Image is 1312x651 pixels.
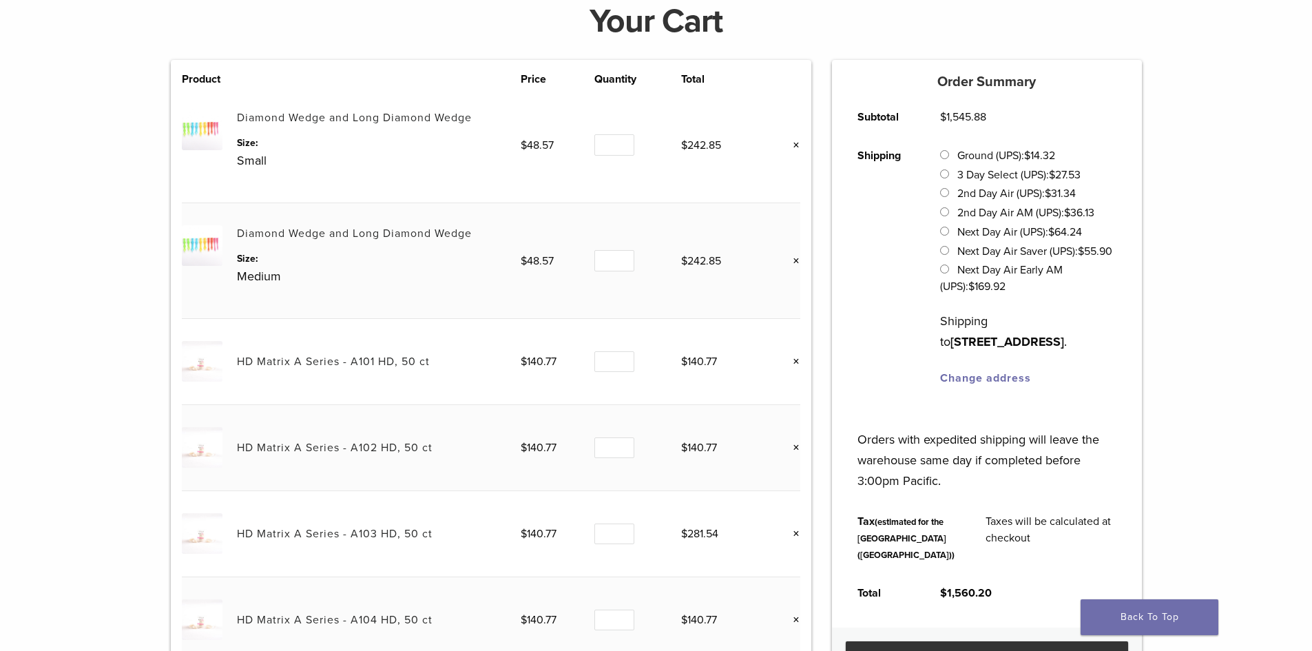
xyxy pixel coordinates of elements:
bdi: 140.77 [521,355,556,369]
p: Orders with expedited shipping will leave the warehouse same day if completed before 3:00pm Pacific. [857,409,1116,491]
bdi: 242.85 [681,254,721,268]
span: $ [521,613,527,627]
bdi: 64.24 [1048,225,1082,239]
img: HD Matrix A Series - A101 HD, 50 ct [182,341,222,382]
span: $ [681,138,687,152]
span: $ [521,527,527,541]
a: Remove this item [782,353,800,371]
span: $ [681,441,687,455]
bdi: 36.13 [1064,206,1094,220]
img: HD Matrix A Series - A102 HD, 50 ct [182,427,222,468]
label: 2nd Day Air (UPS): [957,187,1076,200]
th: Tax [842,502,970,574]
span: $ [521,441,527,455]
a: Remove this item [782,439,800,457]
bdi: 55.90 [1078,245,1112,258]
th: Price [521,71,594,87]
a: Back To Top [1081,599,1218,635]
bdi: 242.85 [681,138,721,152]
bdi: 140.77 [681,613,717,627]
dt: Size: [237,251,521,266]
p: Shipping to . [940,311,1116,352]
bdi: 1,545.88 [940,110,986,124]
small: (estimated for the [GEOGRAPHIC_DATA] ([GEOGRAPHIC_DATA])) [857,517,955,561]
span: $ [521,355,527,369]
a: Remove this item [782,611,800,629]
a: Remove this item [782,252,800,270]
p: Medium [237,266,521,287]
bdi: 14.32 [1024,149,1055,163]
bdi: 48.57 [521,138,554,152]
img: Diamond Wedge and Long Diamond Wedge [182,110,222,150]
th: Product [182,71,237,87]
label: 2nd Day Air AM (UPS): [957,206,1094,220]
span: $ [681,355,687,369]
span: $ [681,613,687,627]
a: HD Matrix A Series - A102 HD, 50 ct [237,441,433,455]
span: $ [681,527,687,541]
span: $ [1048,225,1054,239]
label: Next Day Air Saver (UPS): [957,245,1112,258]
span: $ [968,280,975,293]
bdi: 48.57 [521,254,554,268]
img: HD Matrix A Series - A104 HD, 50 ct [182,599,222,640]
h5: Order Summary [832,74,1142,90]
span: $ [1078,245,1084,258]
label: Next Day Air (UPS): [957,225,1082,239]
a: Diamond Wedge and Long Diamond Wedge [237,111,472,125]
td: Taxes will be calculated at checkout [970,502,1132,574]
bdi: 140.77 [521,441,556,455]
span: $ [521,254,527,268]
a: Remove this item [782,136,800,154]
a: HD Matrix A Series - A103 HD, 50 ct [237,527,433,541]
label: Ground (UPS): [957,149,1055,163]
label: 3 Day Select (UPS): [957,168,1081,182]
dt: Size: [237,136,521,150]
img: Diamond Wedge and Long Diamond Wedge [182,225,222,266]
span: $ [940,110,946,124]
bdi: 31.34 [1045,187,1076,200]
a: Remove this item [782,525,800,543]
bdi: 140.77 [681,355,717,369]
bdi: 1,560.20 [940,586,992,600]
strong: [STREET_ADDRESS] [950,334,1064,349]
bdi: 140.77 [521,527,556,541]
a: HD Matrix A Series - A101 HD, 50 ct [237,355,430,369]
a: HD Matrix A Series - A104 HD, 50 ct [237,613,433,627]
span: $ [1064,206,1070,220]
bdi: 281.54 [681,527,718,541]
th: Quantity [594,71,681,87]
a: Change address [940,371,1031,385]
th: Subtotal [842,98,925,136]
th: Total [681,71,764,87]
label: Next Day Air Early AM (UPS): [940,263,1062,293]
bdi: 27.53 [1049,168,1081,182]
span: $ [681,254,687,268]
span: $ [521,138,527,152]
h1: Your Cart [160,5,1152,38]
bdi: 169.92 [968,280,1006,293]
span: $ [1024,149,1030,163]
img: HD Matrix A Series - A103 HD, 50 ct [182,513,222,554]
p: Small [237,150,521,171]
a: Diamond Wedge and Long Diamond Wedge [237,227,472,240]
span: $ [1045,187,1051,200]
bdi: 140.77 [521,613,556,627]
th: Shipping [842,136,925,397]
span: $ [1049,168,1055,182]
th: Total [842,574,925,612]
bdi: 140.77 [681,441,717,455]
span: $ [940,586,947,600]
